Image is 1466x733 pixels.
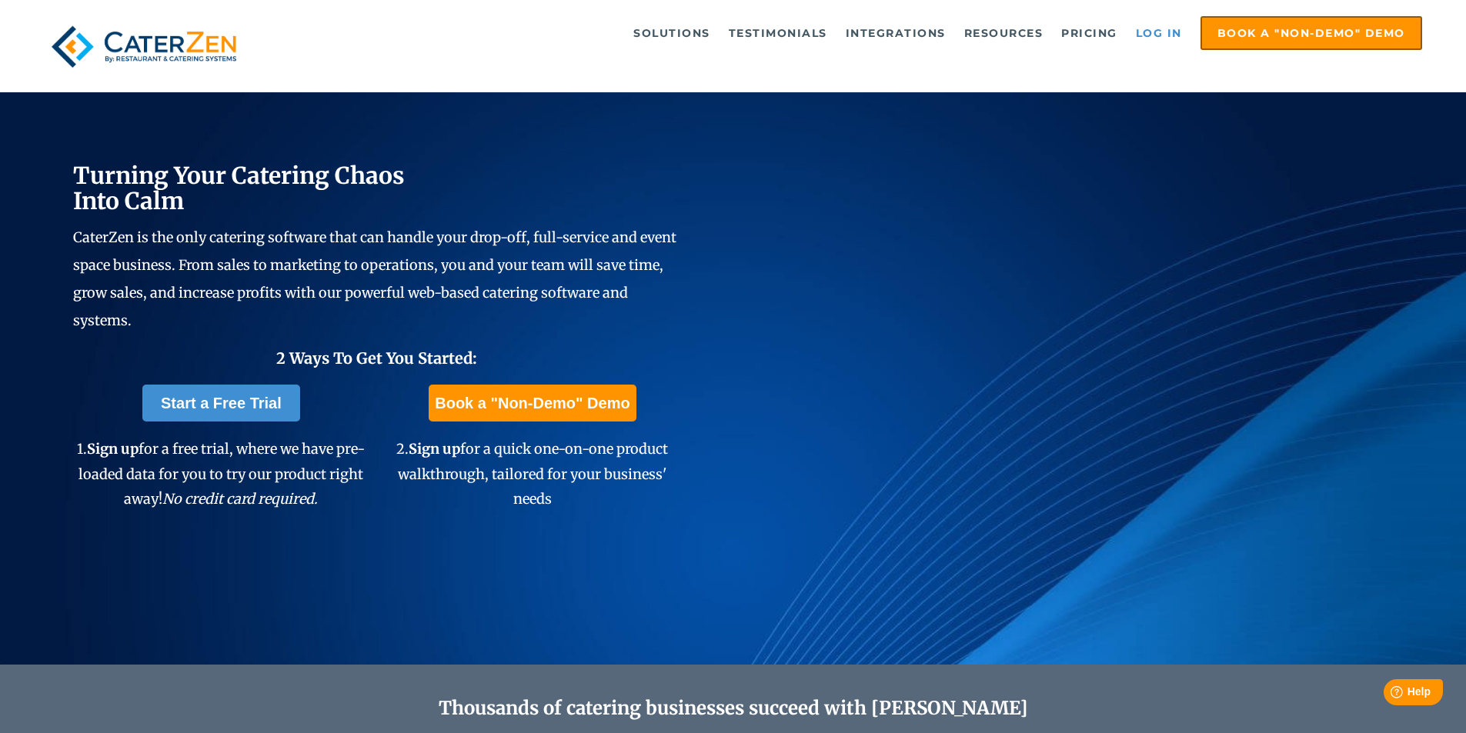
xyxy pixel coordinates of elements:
[77,440,365,508] span: 1. for a free trial, where we have pre-loaded data for you to try our product right away!
[73,228,676,329] span: CaterZen is the only catering software that can handle your drop-off, full-service and event spac...
[162,490,318,508] em: No credit card required.
[838,18,953,48] a: Integrations
[1128,18,1190,48] a: Log in
[409,440,460,458] span: Sign up
[147,698,1320,720] h2: Thousands of catering businesses succeed with [PERSON_NAME]
[276,348,477,368] span: 2 Ways To Get You Started:
[1054,18,1125,48] a: Pricing
[721,18,835,48] a: Testimonials
[279,16,1422,50] div: Navigation Menu
[396,440,668,508] span: 2. for a quick one-on-one product walkthrough, tailored for your business' needs
[957,18,1051,48] a: Resources
[73,161,405,215] span: Turning Your Catering Chaos Into Calm
[44,16,244,77] img: caterzen
[1201,16,1422,50] a: Book a "Non-Demo" Demo
[142,385,300,421] a: Start a Free Trial
[429,385,636,421] a: Book a "Non-Demo" Demo
[1329,673,1449,716] iframe: Help widget launcher
[626,18,718,48] a: Solutions
[87,440,139,458] span: Sign up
